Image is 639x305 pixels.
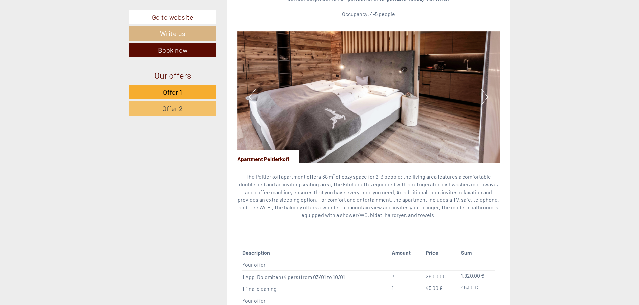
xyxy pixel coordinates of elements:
th: Amount [389,248,423,258]
td: 7 [389,270,423,282]
button: Next [481,89,488,105]
td: 1 final cleaning [242,282,389,294]
th: Price [423,248,458,258]
a: Write us [129,26,216,41]
div: Our offers [129,69,216,81]
td: 45,00 € [458,282,495,294]
span: Offer 1 [163,88,182,96]
div: Apartment Peitlerkofl [237,150,299,163]
div: Hello, how can we help you? [5,18,84,39]
span: Offer 2 [162,104,183,112]
th: Sum [458,248,495,258]
td: Your offer [242,258,389,270]
button: Send [226,173,263,188]
small: 09:50 [10,32,81,37]
span: 45,00 € [426,285,443,291]
img: image [237,31,500,163]
th: Description [242,248,389,258]
a: Book now [129,43,216,57]
div: [DATE] [119,5,144,16]
span: 260,00 € [426,273,446,279]
p: The Peitlerkofl apartment offers 38 m² of cozy space for 2-3 people: the living area features a c... [237,173,500,219]
a: Go to website [129,10,216,24]
td: 1 App. Dolomiten (4 pers) from 03/01 to 10/01 [242,270,389,282]
div: Appartements & Wellness [PERSON_NAME] [10,19,81,25]
td: 1 [389,282,423,294]
button: Previous [249,89,256,105]
td: 1.820,00 € [458,270,495,282]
